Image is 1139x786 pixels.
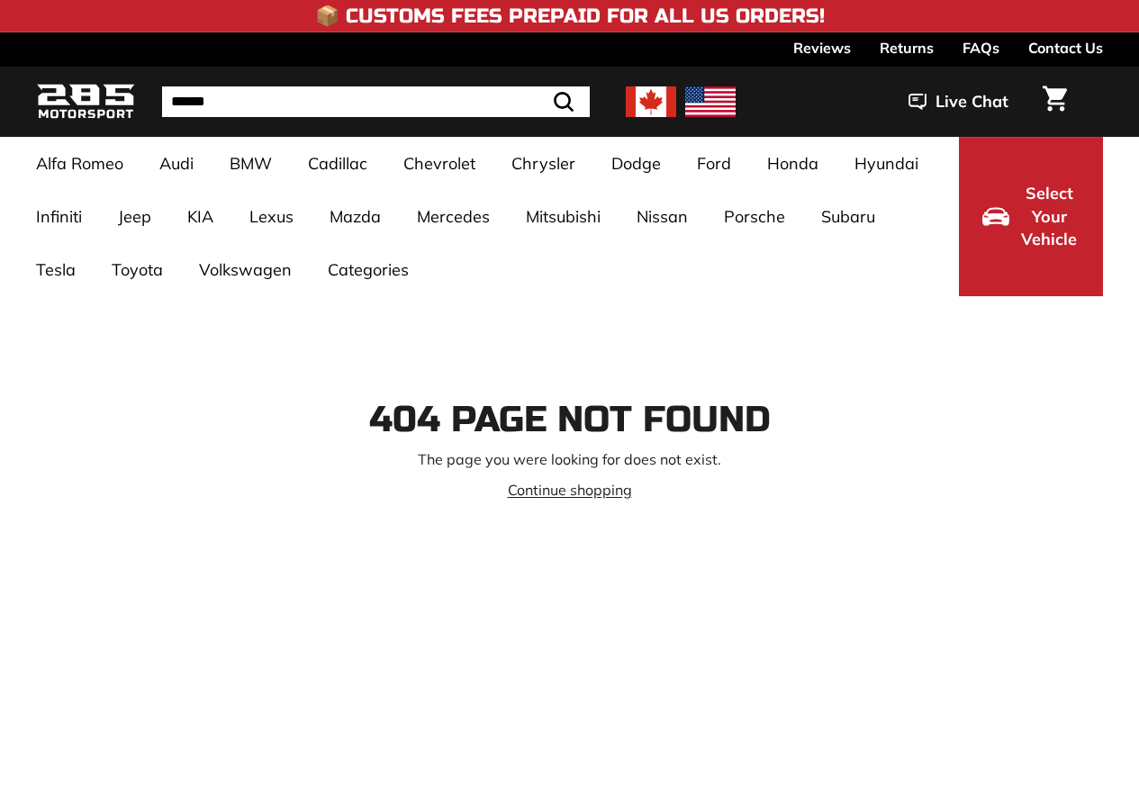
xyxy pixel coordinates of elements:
[885,79,1032,124] button: Live Chat
[310,243,427,296] a: Categories
[793,32,851,63] a: Reviews
[936,90,1008,113] span: Live Chat
[181,243,310,296] a: Volkswagen
[212,137,290,190] a: BMW
[141,137,212,190] a: Audi
[1018,182,1080,251] span: Select Your Vehicle
[1032,71,1078,132] a: Cart
[162,86,590,117] input: Search
[836,137,936,190] a: Hyundai
[315,5,825,27] h4: 📦 Customs Fees Prepaid for All US Orders!
[1028,32,1103,63] a: Contact Us
[385,137,493,190] a: Chevrolet
[18,190,100,243] a: Infiniti
[290,137,385,190] a: Cadillac
[36,448,1103,470] p: The page you were looking for does not exist.
[679,137,749,190] a: Ford
[963,32,999,63] a: FAQs
[619,190,706,243] a: Nissan
[749,137,836,190] a: Honda
[18,137,141,190] a: Alfa Romeo
[803,190,893,243] a: Subaru
[36,81,135,123] img: Logo_285_Motorsport_areodynamics_components
[706,190,803,243] a: Porsche
[36,400,1103,439] h1: 404 Page Not Found
[399,190,508,243] a: Mercedes
[312,190,399,243] a: Mazda
[100,190,169,243] a: Jeep
[959,137,1103,296] button: Select Your Vehicle
[880,32,934,63] a: Returns
[231,190,312,243] a: Lexus
[18,243,94,296] a: Tesla
[508,190,619,243] a: Mitsubishi
[493,137,593,190] a: Chrysler
[508,481,632,499] a: Continue shopping
[94,243,181,296] a: Toyota
[593,137,679,190] a: Dodge
[169,190,231,243] a: KIA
